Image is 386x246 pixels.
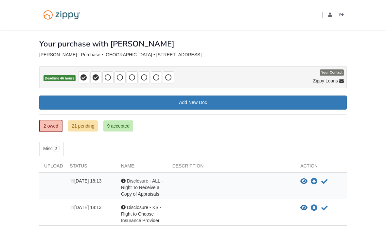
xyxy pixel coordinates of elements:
[103,120,133,132] a: 9 accepted
[328,12,335,19] a: edit profile
[70,178,101,184] span: [DATE] 18:13
[39,163,65,172] div: Upload
[313,78,338,84] span: Zippy Loans
[340,12,347,19] a: Log out
[44,75,76,81] span: Deadline 46 hours
[320,70,344,76] span: Your Contact
[39,52,347,58] div: [PERSON_NAME] - Purchase • [GEOGRAPHIC_DATA] • [STREET_ADDRESS]
[121,205,161,223] span: Disclosure - KS - Right to Choose Insurance Provider
[167,163,296,172] div: Description
[311,205,317,211] a: Download Disclosure - KS - Right to Choose Insurance Provider
[300,205,307,211] button: View Disclosure - KS - Right to Choose Insurance Provider
[39,96,347,110] a: Add New Doc
[65,163,116,172] div: Status
[68,120,98,132] a: 21 pending
[116,163,167,172] div: Name
[39,142,64,156] a: Misc
[321,204,328,212] button: Acknowledge receipt of document
[39,120,62,132] a: 2 owed
[311,179,317,184] a: Download Disclosure - ALL - Right To Receive a Copy of Appraisals
[39,7,84,23] img: Logo
[321,178,328,185] button: Acknowledge receipt of document
[70,205,101,210] span: [DATE] 18:13
[300,178,307,185] button: View Disclosure - ALL - Right To Receive a Copy of Appraisals
[121,178,163,197] span: Disclosure - ALL - Right To Receive a Copy of Appraisals
[53,146,60,152] span: 2
[39,40,347,48] h1: Your purchase with [PERSON_NAME]
[295,163,347,172] div: Action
